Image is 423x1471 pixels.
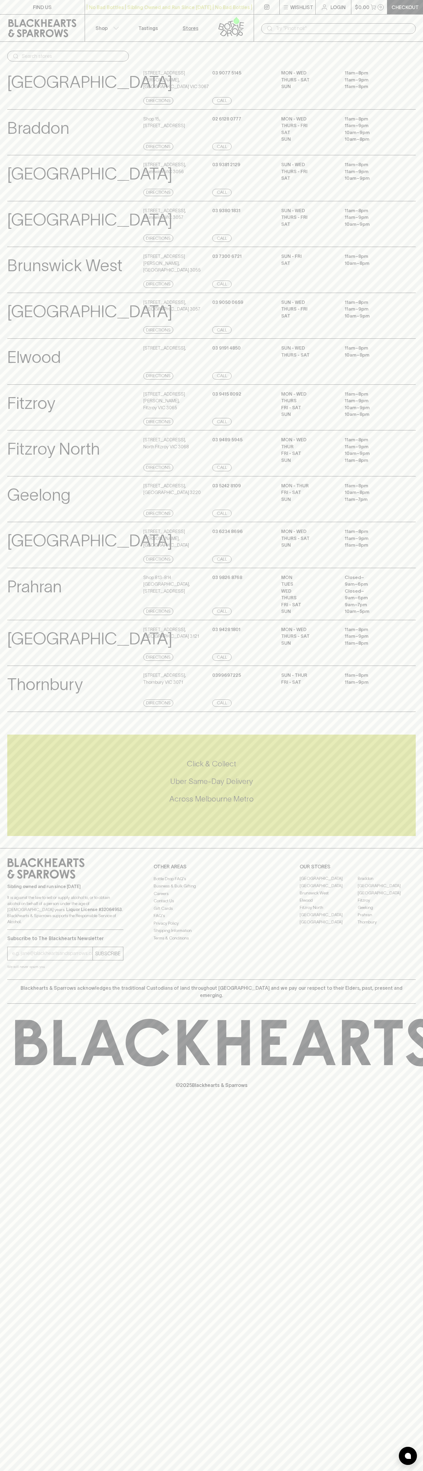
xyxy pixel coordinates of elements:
[143,161,186,175] p: [STREET_ADDRESS] , Brunswick VIC 3056
[154,890,270,897] a: Careers
[212,97,232,104] a: Call
[143,116,185,129] p: Shop 15 , [STREET_ADDRESS]
[345,253,399,260] p: 11am – 8pm
[281,397,336,404] p: THURS
[143,281,173,288] a: Directions
[300,890,358,897] a: Brunswick West
[345,411,399,418] p: 10am – 8pm
[7,391,55,416] p: Fitzroy
[345,404,399,411] p: 10am – 9pm
[143,97,173,104] a: Directions
[85,15,127,41] button: Shop
[345,313,399,320] p: 10am – 9pm
[212,143,232,150] a: Call
[358,875,416,882] a: Braddon
[300,875,358,882] a: [GEOGRAPHIC_DATA]
[212,299,243,306] p: 03 9050 0659
[212,116,241,123] p: 02 6128 0777
[212,626,240,633] p: 03 9428 1801
[345,161,399,168] p: 11am – 8pm
[281,345,336,352] p: SUN - WED
[212,281,232,288] a: Call
[281,542,336,549] p: SUN
[345,535,399,542] p: 11am – 9pm
[345,626,399,633] p: 11am – 8pm
[281,313,336,320] p: SAT
[281,175,336,182] p: SAT
[281,352,336,359] p: THURS - SAT
[143,189,173,196] a: Directions
[281,116,336,123] p: MON - WED
[345,175,399,182] p: 10am – 9pm
[212,253,242,260] p: 03 7300 6721
[300,882,358,890] a: [GEOGRAPHIC_DATA]
[345,588,399,595] p: Closed –
[154,883,270,890] a: Business & Bulk Gifting
[7,116,69,141] p: Braddon
[12,984,411,999] p: Blackhearts & Sparrows acknowledges the traditional Custodians of land throughout [GEOGRAPHIC_DAT...
[7,759,416,769] h5: Click & Collect
[154,897,270,905] a: Contact Us
[281,161,336,168] p: SUN - WED
[345,299,399,306] p: 11am – 8pm
[154,927,270,934] a: Shipping Information
[300,919,358,926] a: [GEOGRAPHIC_DATA]
[281,129,336,136] p: SAT
[281,496,336,503] p: SUN
[212,207,240,214] p: 03 9380 1831
[281,260,336,267] p: SAT
[345,608,399,615] p: 10am – 5pm
[143,418,173,425] a: Directions
[169,15,212,41] a: Stores
[93,947,123,960] button: SUBSCRIBE
[143,299,200,313] p: [STREET_ADDRESS] , [GEOGRAPHIC_DATA] 3057
[358,919,416,926] a: Thornbury
[345,391,399,398] p: 11am – 8pm
[66,907,122,912] strong: Liquor License #32064953
[345,345,399,352] p: 11am – 8pm
[143,326,173,334] a: Directions
[143,510,173,517] a: Directions
[281,221,336,228] p: SAT
[143,345,186,352] p: [STREET_ADDRESS] ,
[300,863,416,870] p: OUR STORES
[212,345,241,352] p: 03 9191 4850
[330,4,346,11] p: Login
[183,25,198,32] p: Stores
[281,136,336,143] p: SUN
[212,672,241,679] p: 0399697225
[345,489,399,496] p: 10am – 8pm
[281,207,336,214] p: SUN - WED
[345,594,399,601] p: 9am – 6pm
[345,633,399,640] p: 11am – 9pm
[345,207,399,214] p: 11am – 8pm
[281,626,336,633] p: MON - WED
[7,299,172,324] p: [GEOGRAPHIC_DATA]
[281,299,336,306] p: SUN - WED
[358,897,416,904] a: Fitzroy
[281,70,336,77] p: MON - WED
[212,372,232,380] a: Call
[290,4,313,11] p: Wishlist
[345,528,399,535] p: 11am – 8pm
[358,911,416,919] a: Prahran
[7,253,122,278] p: Brunswick West
[154,863,270,870] p: OTHER AREAS
[392,4,419,11] p: Checkout
[22,51,124,61] input: Search stores
[154,912,270,920] a: FAQ's
[281,535,336,542] p: THURS - SAT
[345,168,399,175] p: 11am – 9pm
[345,482,399,489] p: 11am – 8pm
[212,326,232,334] a: Call
[143,672,186,686] p: [STREET_ADDRESS] , Thornbury VIC 3071
[345,352,399,359] p: 10am – 8pm
[345,129,399,136] p: 10am – 9pm
[281,391,336,398] p: MON - WED
[143,653,173,661] a: Directions
[281,640,336,647] p: SUN
[154,934,270,942] a: Terms & Conditions
[345,122,399,129] p: 11am – 9pm
[154,875,270,882] a: Bottle Drop FAQ's
[143,70,211,90] p: [STREET_ADDRESS][PERSON_NAME] , [GEOGRAPHIC_DATA] VIC 3067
